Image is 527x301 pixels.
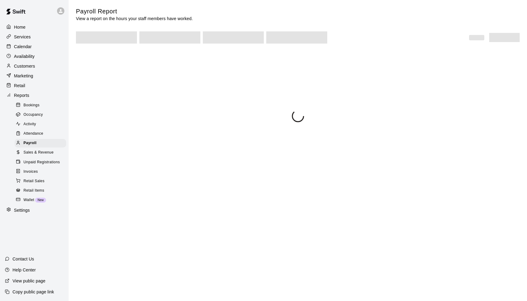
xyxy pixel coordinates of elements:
div: Retail Items [15,186,66,195]
span: New [35,198,46,202]
a: Services [5,32,64,41]
a: Calendar [5,42,64,51]
a: Retail Items [15,186,69,195]
span: Payroll [23,140,37,146]
a: Availability [5,52,64,61]
span: Bookings [23,102,40,108]
a: Sales & Revenue [15,148,69,158]
p: Availability [14,53,35,59]
p: Calendar [14,44,32,50]
p: Retail [14,83,25,89]
a: Invoices [15,167,69,176]
a: WalletNew [15,195,69,205]
div: Bookings [15,101,66,110]
div: Unpaid Registrations [15,158,66,167]
a: Settings [5,206,64,215]
p: Marketing [14,73,33,79]
span: Occupancy [23,112,43,118]
div: Invoices [15,168,66,176]
span: Sales & Revenue [23,150,54,156]
span: Attendance [23,131,43,137]
p: Home [14,24,26,30]
a: Home [5,23,64,32]
a: Marketing [5,71,64,80]
div: Retail Sales [15,177,66,186]
div: Attendance [15,129,66,138]
div: Sales & Revenue [15,148,66,157]
a: Customers [5,62,64,71]
span: Unpaid Registrations [23,159,60,165]
div: Payroll [15,139,66,147]
p: Help Center [13,267,36,273]
div: WalletNew [15,196,66,204]
span: Wallet [23,197,34,203]
span: Retail Sales [23,178,45,184]
p: View a report on the hours your staff members have worked. [76,16,193,22]
a: Bookings [15,101,69,110]
a: Unpaid Registrations [15,158,69,167]
a: Payroll [15,139,69,148]
div: Occupancy [15,111,66,119]
a: Retail [5,81,64,90]
span: Activity [23,121,36,127]
p: Reports [14,92,29,98]
p: View public page [13,278,45,284]
a: Occupancy [15,110,69,119]
h5: Payroll Report [76,7,193,16]
a: Reports [5,91,64,100]
p: Settings [14,207,30,213]
span: Retail Items [23,188,44,194]
a: Retail Sales [15,176,69,186]
p: Copy public page link [13,289,54,295]
div: Activity [15,120,66,129]
p: Services [14,34,31,40]
span: Invoices [23,169,38,175]
p: Customers [14,63,35,69]
a: Activity [15,120,69,129]
a: Attendance [15,129,69,139]
p: Contact Us [13,256,34,262]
